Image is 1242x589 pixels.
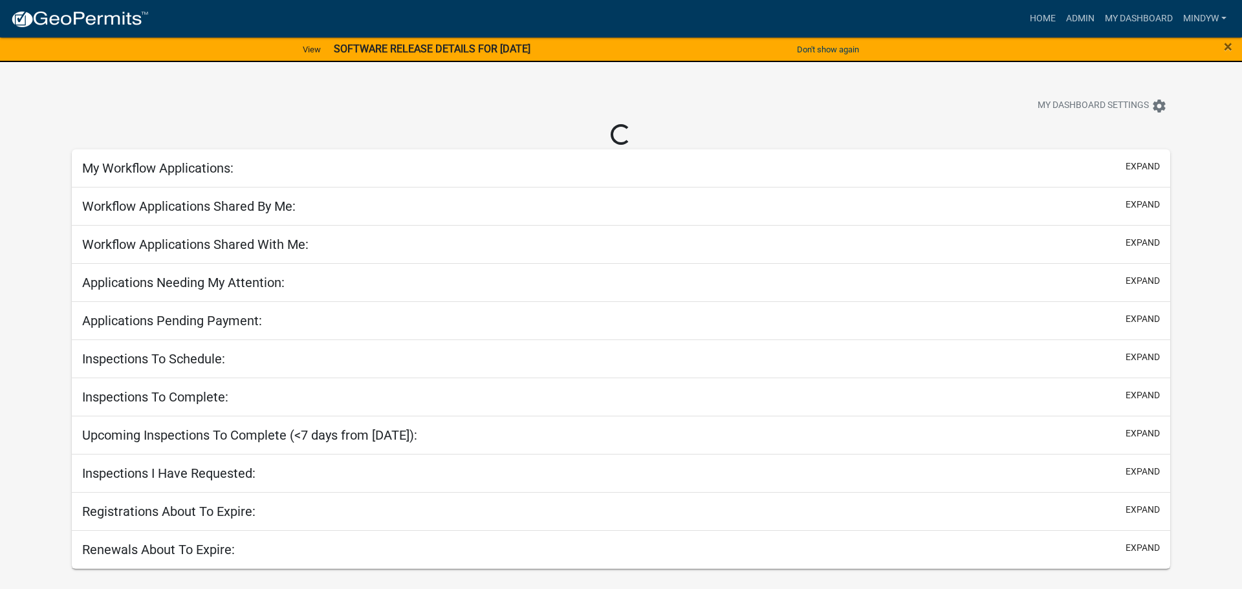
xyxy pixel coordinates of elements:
[1126,312,1160,326] button: expand
[1100,6,1178,31] a: My Dashboard
[1126,160,1160,173] button: expand
[82,275,285,290] h5: Applications Needing My Attention:
[82,542,235,557] h5: Renewals About To Expire:
[1126,541,1160,555] button: expand
[1126,389,1160,402] button: expand
[1126,427,1160,440] button: expand
[334,43,530,55] strong: SOFTWARE RELEASE DETAILS FOR [DATE]
[792,39,864,60] button: Don't show again
[1151,98,1167,114] i: settings
[1178,6,1232,31] a: mindyw
[1126,236,1160,250] button: expand
[1025,6,1061,31] a: Home
[1224,37,1232,56] span: ×
[82,466,256,481] h5: Inspections I Have Requested:
[82,351,225,367] h5: Inspections To Schedule:
[1126,198,1160,211] button: expand
[82,160,234,176] h5: My Workflow Applications:
[1126,350,1160,364] button: expand
[298,39,326,60] a: View
[1027,93,1177,118] button: My Dashboard Settingssettings
[82,389,228,405] h5: Inspections To Complete:
[1126,503,1160,517] button: expand
[82,504,256,519] h5: Registrations About To Expire:
[1061,6,1100,31] a: Admin
[1126,274,1160,288] button: expand
[1126,465,1160,478] button: expand
[82,237,309,252] h5: Workflow Applications Shared With Me:
[1038,98,1149,114] span: My Dashboard Settings
[82,198,296,214] h5: Workflow Applications Shared By Me:
[82,313,262,328] h5: Applications Pending Payment:
[82,427,417,443] h5: Upcoming Inspections To Complete (<7 days from [DATE]):
[1224,39,1232,54] button: Close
